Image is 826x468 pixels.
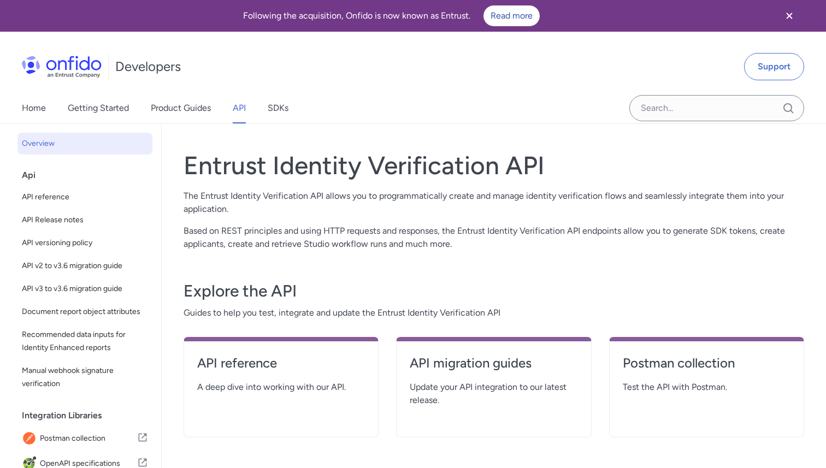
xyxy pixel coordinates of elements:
span: Guides to help you test, integrate and update the Entrust Identity Verification API [184,306,804,319]
a: Recommended data inputs for Identity Enhanced reports [17,324,152,359]
a: Read more [483,5,540,26]
a: Home [22,93,46,123]
input: Onfido search input field [629,95,804,121]
a: Support [744,53,804,80]
span: API v3 to v3.6 migration guide [22,282,148,295]
h3: Explore the API [184,280,804,302]
a: API Release notes [17,209,152,231]
span: Recommended data inputs for Identity Enhanced reports [22,328,148,354]
span: API v2 to v3.6 migration guide [22,259,148,272]
img: Onfido Logo [22,56,102,78]
p: Based on REST principles and using HTTP requests and responses, the Entrust Identity Verification... [184,224,804,251]
a: Manual webhook signature verification [17,360,152,395]
h4: API migration guides [410,354,577,372]
a: Getting Started [68,93,129,123]
span: API versioning policy [22,236,148,250]
h1: Developers [115,58,181,75]
h4: API reference [197,354,365,372]
a: API reference [17,186,152,208]
span: API reference [22,191,148,204]
div: Api [22,164,157,186]
a: API v2 to v3.6 migration guide [17,255,152,277]
a: Document report object attributes [17,301,152,323]
img: IconPostman collection [22,431,40,446]
p: The Entrust Identity Verification API allows you to programmatically create and manage identity v... [184,189,804,216]
a: API reference [197,354,365,381]
span: Overview [22,137,148,150]
span: Test the API with Postman. [623,381,790,394]
span: API Release notes [22,214,148,227]
span: A deep dive into working with our API. [197,381,365,394]
span: Update your API integration to our latest release. [410,381,577,407]
a: API versioning policy [17,232,152,254]
a: API [233,93,246,123]
a: Product Guides [151,93,211,123]
div: Integration Libraries [22,405,157,426]
span: Manual webhook signature verification [22,364,148,390]
a: API migration guides [410,354,577,381]
span: Postman collection [40,431,137,446]
a: Postman collection [623,354,790,381]
a: IconPostman collectionPostman collection [17,426,152,451]
h4: Postman collection [623,354,790,372]
a: Overview [17,133,152,155]
a: SDKs [268,93,288,123]
span: Document report object attributes [22,305,148,318]
div: Following the acquisition, Onfido is now known as Entrust. [13,5,769,26]
h1: Entrust Identity Verification API [184,150,804,181]
a: API v3 to v3.6 migration guide [17,278,152,300]
svg: Close banner [783,9,796,22]
button: Close banner [769,2,810,29]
